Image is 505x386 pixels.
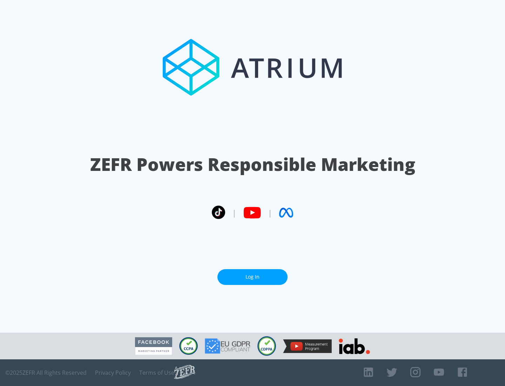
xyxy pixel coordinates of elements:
a: Log In [217,269,288,285]
span: © 2025 ZEFR All Rights Reserved [5,369,87,376]
img: GDPR Compliant [205,338,250,354]
img: CCPA Compliant [179,337,198,355]
img: COPPA Compliant [257,336,276,356]
a: Terms of Use [139,369,174,376]
a: Privacy Policy [95,369,131,376]
span: | [268,207,272,218]
img: YouTube Measurement Program [283,339,332,353]
img: Facebook Marketing Partner [135,337,172,355]
img: IAB [339,338,370,354]
h1: ZEFR Powers Responsible Marketing [90,152,415,177]
span: | [232,207,236,218]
